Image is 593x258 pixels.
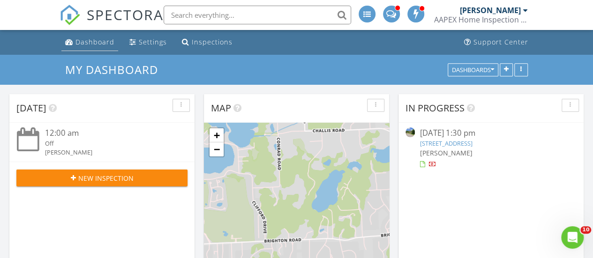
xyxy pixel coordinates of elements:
a: Inspections [178,34,236,51]
div: Settings [139,37,167,46]
a: Support Center [460,34,532,51]
div: [PERSON_NAME] [460,6,521,15]
input: Search everything... [164,6,351,24]
span: In Progress [405,102,465,114]
div: Support Center [473,37,528,46]
div: Off [45,139,173,148]
div: [DATE] 1:30 pm [420,127,562,139]
div: [PERSON_NAME] [45,148,173,157]
a: Zoom out [210,142,224,156]
div: AAPEX Home Inspection Services [434,15,528,24]
a: SPECTORA [60,13,164,32]
div: Dashboards [452,66,494,73]
span: SPECTORA [87,5,164,24]
span: Map [211,102,231,114]
a: Settings [126,34,171,51]
button: Dashboards [448,63,498,76]
span: [PERSON_NAME] [420,148,472,157]
img: The Best Home Inspection Software - Spectora [60,5,80,25]
a: [STREET_ADDRESS] [420,139,472,147]
a: Dashboard [61,34,118,51]
a: [DATE] 1:30 pm [STREET_ADDRESS] [PERSON_NAME] [405,127,577,169]
span: [DATE] [16,102,46,114]
div: Dashboard [75,37,114,46]
iframe: Intercom live chat [561,226,584,249]
a: My Dashboard [65,62,166,77]
div: Inspections [192,37,233,46]
a: Zoom in [210,128,224,142]
span: 10 [580,226,591,234]
img: streetview [405,127,415,137]
div: 12:00 am [45,127,173,139]
button: New Inspection [16,170,188,186]
span: New Inspection [78,173,134,183]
